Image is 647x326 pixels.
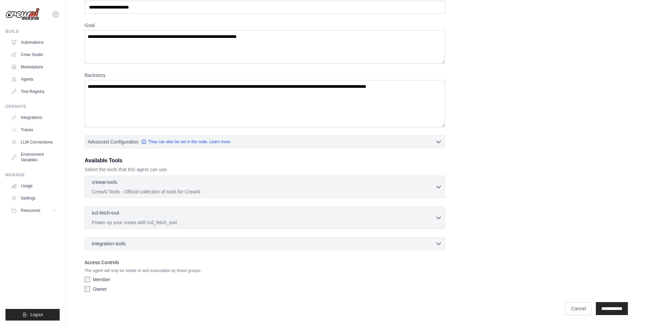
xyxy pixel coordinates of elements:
[85,157,445,165] h3: Available Tools
[93,276,110,283] label: Member
[8,137,60,148] a: LLM Connections
[92,240,126,247] span: integration-tools
[92,188,435,195] p: CrewAI Tools - Official collection of tools for CrewAI
[5,104,60,109] div: Operate
[565,302,592,315] a: Cancel
[5,172,60,178] div: Manage
[8,124,60,135] a: Traces
[85,72,445,79] label: Backstory
[85,166,445,173] p: Select the tools that this agent can use.
[8,37,60,48] a: Automations
[85,258,445,267] label: Access Controls
[8,49,60,60] a: Crew Studio
[92,179,117,186] p: crewai-tools
[8,62,60,72] a: Marketplace
[8,193,60,204] a: Settings
[5,29,60,34] div: Build
[5,8,40,21] img: Logo
[5,309,60,321] button: Logout
[8,86,60,97] a: Tool Registry
[8,112,60,123] a: Integrations
[21,208,40,213] span: Resources
[92,209,119,216] p: icd-fetch-tool
[8,74,60,85] a: Agents
[93,286,107,293] label: Owner
[85,136,445,148] button: Advanced Configuration They can also be set in the code. Learn more
[85,268,445,273] p: The agent will only be visible to and executable by those groups.
[8,180,60,191] a: Usage
[141,139,230,145] a: They can also be set in the code. Learn more
[8,205,60,216] button: Resources
[85,22,445,29] label: Goal
[8,149,60,165] a: Environment Variables
[88,240,442,247] button: integration-tools
[30,312,43,317] span: Logout
[88,138,138,145] span: Advanced Configuration
[88,179,442,195] button: crewai-tools CrewAI Tools - Official collection of tools for CrewAI
[88,209,442,226] button: icd-fetch-tool Power up your crews with icd_fetch_tool
[92,219,435,226] p: Power up your crews with icd_fetch_tool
